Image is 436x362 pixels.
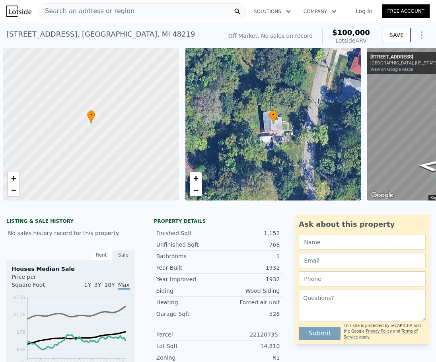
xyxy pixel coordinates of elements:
div: Forced air unit [218,298,280,306]
div: Year Built [156,264,218,272]
a: Zoom in [190,172,202,184]
a: Log In [346,7,382,15]
div: 1 [218,252,280,260]
a: Free Account [382,4,430,18]
div: 768 [218,241,280,249]
div: • [269,110,277,124]
div: 528 [218,310,280,318]
span: Max [118,282,130,290]
div: 22120735. [218,331,280,339]
a: Terms of Service [344,329,418,339]
tspan: $36 [16,347,25,352]
span: + [11,173,16,183]
div: Garage Sqft [156,310,218,318]
tspan: $76 [16,329,25,335]
div: 1,152 [218,229,280,237]
input: Phone [299,271,426,286]
span: − [193,185,198,195]
button: Company [297,4,343,19]
div: Unfinished Sqft [156,241,218,249]
div: Off Market. No sales on record [228,32,313,40]
img: Google [369,190,395,200]
div: LISTING & SALE HISTORY [6,218,135,226]
a: View on Google Maps [370,67,413,72]
input: Email [299,253,426,268]
span: Search an address or region [39,6,134,16]
div: No sales history record for this property. [6,226,135,240]
div: Year Improved [156,275,218,283]
span: − [11,185,16,195]
div: Rent [90,250,113,260]
tspan: $116 [13,312,25,317]
button: Submit [299,327,341,340]
a: Open this area in Google Maps (opens a new window) [369,190,395,200]
div: • [87,110,95,124]
div: 14,810 [218,342,280,350]
div: 1932 [218,264,280,272]
div: Zoning [156,354,218,362]
div: Lot Sqft [156,342,218,350]
span: • [269,111,277,119]
a: Zoom in [8,172,19,184]
span: 10Y [104,282,115,288]
tspan: $155 [13,295,25,300]
div: Price per Square Foot [12,273,70,294]
span: 1Y [84,282,91,288]
button: Show Options [414,27,430,43]
div: [STREET_ADDRESS] , [GEOGRAPHIC_DATA] , MI 48219 [6,29,195,40]
div: Lotside ARV [332,37,370,45]
button: Solutions [247,4,297,19]
div: Heating [156,298,218,306]
div: Sale [113,250,135,260]
span: 3Y [94,282,101,288]
div: Bathrooms [156,252,218,260]
div: Property details [154,218,282,224]
div: R1 [218,354,280,362]
div: Wood Siding [218,287,280,295]
a: Zoom out [190,184,202,196]
a: Privacy Policy [366,329,392,333]
span: $100,000 [332,28,370,37]
span: • [87,111,95,119]
img: Lotside [6,6,31,17]
button: SAVE [383,28,411,42]
div: Finished Sqft [156,229,218,237]
input: Name [299,235,426,250]
a: Zoom out [8,184,19,196]
div: Siding [156,287,218,295]
div: This site is protected by reCAPTCHA and the Google and apply. [344,323,426,340]
div: 1932 [218,275,280,283]
div: Ask about this property [299,219,426,230]
div: Parcel [156,331,218,339]
span: + [193,173,198,183]
div: Houses Median Sale [12,265,130,273]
